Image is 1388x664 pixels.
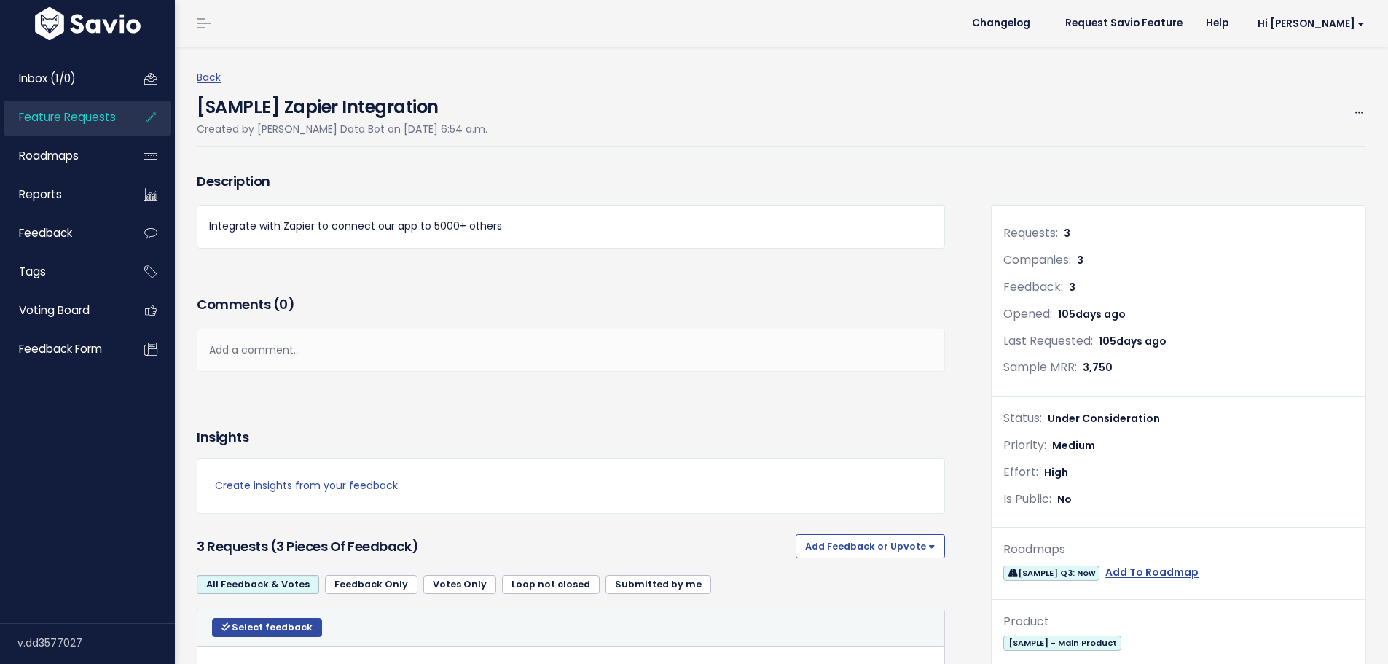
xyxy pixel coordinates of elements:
div: v.dd3577027 [17,624,175,662]
span: Is Public: [1003,491,1051,507]
h4: [SAMPLE] Zapier Integration [197,87,487,120]
span: Status: [1003,410,1042,426]
a: Create insights from your feedback [215,477,927,495]
span: Feedback form [19,341,102,356]
span: [SAMPLE] - Main Product [1003,636,1121,651]
a: Feedback form [4,332,121,366]
div: Add a comment... [197,329,945,372]
a: Feedback [4,216,121,250]
span: 105 [1058,307,1126,321]
span: Last Requested: [1003,332,1093,349]
h3: Insights [197,427,248,448]
a: Add To Roadmap [1105,563,1199,582]
h3: 3 Requests (3 pieces of Feedback) [197,536,790,557]
span: Hi [PERSON_NAME] [1258,18,1365,29]
span: Tags [19,264,46,279]
span: days ago [1116,334,1167,348]
span: 3 [1069,280,1075,294]
button: Add Feedback or Upvote [796,534,945,558]
span: High [1044,465,1068,480]
span: Opened: [1003,305,1052,322]
div: Product [1003,612,1354,633]
div: Roadmaps [1003,539,1354,561]
h3: Description [197,171,945,192]
a: Submitted by me [605,575,711,594]
a: Help [1194,12,1240,34]
span: Sample MRR: [1003,359,1077,375]
span: 3,750 [1083,360,1113,375]
button: Select feedback [212,618,322,637]
span: 3 [1064,226,1070,241]
span: No [1057,492,1072,507]
a: Feature Requests [4,101,121,134]
span: Select feedback [232,621,313,633]
span: Feedback [19,225,72,241]
span: Feature Requests [19,109,116,125]
p: Integrate with Zapier to connect our app to 5000+ others [209,217,933,235]
a: Back [197,70,221,85]
span: 0 [279,295,288,313]
a: Reports [4,178,121,211]
a: Voting Board [4,294,121,327]
span: Requests: [1003,224,1058,241]
a: Hi [PERSON_NAME] [1240,12,1376,35]
span: Voting Board [19,302,90,318]
a: Loop not closed [502,575,600,594]
span: Created by [PERSON_NAME] Data Bot on [DATE] 6:54 a.m. [197,122,487,136]
span: 3 [1077,253,1083,267]
span: Effort: [1003,464,1038,480]
a: Feedback Only [325,575,417,594]
span: Reports [19,187,62,202]
a: Roadmaps [4,139,121,173]
img: logo-white.9d6f32f41409.svg [31,7,144,40]
span: Under Consideration [1048,411,1160,426]
span: 105 [1099,334,1167,348]
span: Changelog [972,18,1030,28]
a: Tags [4,255,121,289]
h3: Comments ( ) [197,294,945,315]
span: Medium [1052,438,1095,453]
a: Inbox (1/0) [4,62,121,95]
span: Companies: [1003,251,1071,268]
span: Inbox (1/0) [19,71,76,86]
span: days ago [1075,307,1126,321]
span: [SAMPLE] Q3: Now [1003,566,1099,581]
a: All Feedback & Votes [197,575,319,594]
span: Roadmaps [19,148,79,163]
a: [SAMPLE] Q3: Now [1003,563,1099,582]
span: Feedback: [1003,278,1063,295]
a: Votes Only [423,575,496,594]
span: Priority: [1003,437,1046,453]
a: Request Savio Feature [1054,12,1194,34]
